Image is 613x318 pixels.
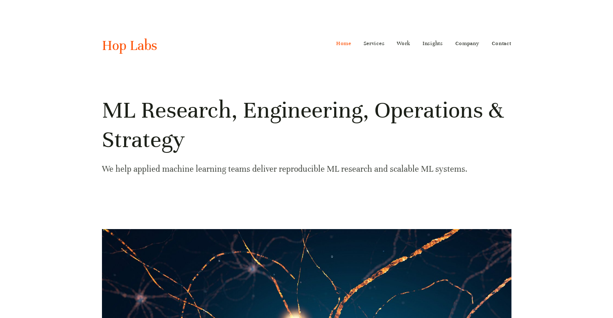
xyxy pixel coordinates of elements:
a: Insights [423,37,443,50]
a: Company [455,37,480,50]
p: We help applied machine learning teams deliver reproducible ML research and scalable ML systems. [102,162,511,176]
a: Contact [492,37,511,50]
h1: ML Research, Engineering, Operations & Strategy [102,95,511,154]
a: Work [397,37,410,50]
a: Home [336,37,351,50]
a: Hop Labs [102,37,157,54]
a: Services [364,37,385,50]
